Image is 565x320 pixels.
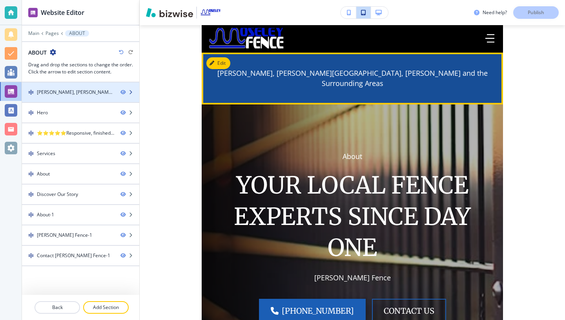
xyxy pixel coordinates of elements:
img: Drag [28,110,34,115]
div: Discover Our Story [37,191,78,198]
img: Drag [28,171,34,177]
button: Back [35,301,80,314]
div: DragAbout [22,164,139,184]
img: Moseley Fence [207,28,286,49]
p: ABOUT [69,31,85,36]
div: DragHero [22,103,139,123]
div: DragDiscover Our Story [22,185,139,204]
div: DragServices [22,144,139,163]
div: ⭐⭐⭐⭐⭐Responsive, finished quickly, great work and good price! Everything you can as read more- Ch... [37,130,114,137]
div: Burleson, Joshua, Godley, Cleburne, Granbury and the Surrounding Areas [37,89,114,96]
div: Hero [37,109,48,116]
h2: ABOUT [28,48,47,57]
div: Drag⭐⭐⭐⭐⭐Responsive, finished quickly, great work and good price! Everything you can as read more... [22,123,139,143]
button: Edit [206,57,230,69]
img: Drag [28,192,34,197]
h2: Website Editor [41,8,84,17]
div: Moseley Fence-1 [37,232,92,239]
img: Drag [28,90,34,95]
h3: Need help? [483,9,507,16]
button: Toggle hamburger navigation menu [482,31,498,46]
button: Pages [46,31,59,36]
div: About-1 [37,211,54,218]
img: Drag [28,151,34,156]
div: DragAbout-1 [22,205,139,225]
div: Contact Moseley Fence-1 [37,252,110,259]
p: Add Section [84,304,128,311]
button: Add Section [83,301,129,314]
button: ABOUT [65,30,89,37]
div: Drag[PERSON_NAME] Fence-1 [22,225,139,245]
p: About [343,152,362,162]
img: Drag [28,212,34,218]
div: Drag[PERSON_NAME], [PERSON_NAME][GEOGRAPHIC_DATA], [PERSON_NAME] and the Surrounding Areas [22,82,139,102]
div: About [37,170,50,177]
img: Drag [28,232,34,238]
p: Your Local Fence Experts Since Day One [214,170,490,263]
p: Back [35,304,79,311]
button: Main [28,31,39,36]
img: Drag [28,253,34,258]
img: Your Logo [200,9,221,16]
img: editor icon [28,8,38,17]
img: Drag [28,130,34,136]
p: [PERSON_NAME], [PERSON_NAME][GEOGRAPHIC_DATA], [PERSON_NAME] and the Surrounding Areas [214,68,490,89]
h3: Drag and drop the sections to change the order. Click the arrow to edit section content. [28,61,133,75]
div: Services [37,150,55,157]
img: Bizwise Logo [146,8,193,17]
p: [PERSON_NAME] Fence [314,273,391,283]
div: DragContact [PERSON_NAME] Fence-1 [22,246,139,265]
